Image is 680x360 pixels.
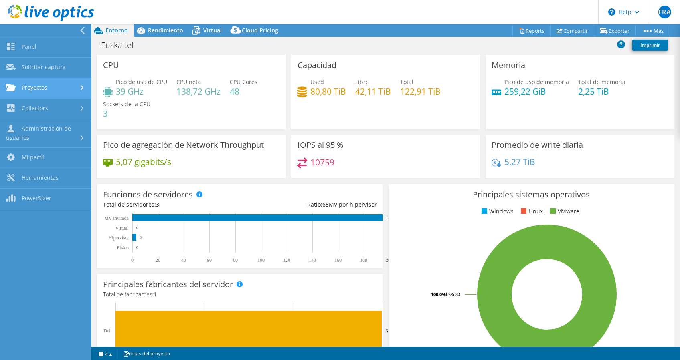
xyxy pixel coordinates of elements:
h4: 42,11 TiB [355,87,391,96]
h3: IOPS al 95 % [297,141,344,149]
h4: 122,91 TiB [400,87,441,96]
h3: Capacidad [297,61,336,70]
li: VMware [548,207,579,216]
h3: Memoria [492,61,525,70]
span: Total de memoria [578,78,625,86]
span: Pico de uso de memoria [504,78,569,86]
h4: 39 GHz [116,87,167,96]
span: Rendimiento [148,26,183,34]
text: 40 [181,257,186,263]
text: 180 [360,257,367,263]
span: Virtual [203,26,222,34]
h4: 2,25 TiB [578,87,625,96]
text: 3 [140,235,142,239]
text: 0 [131,257,134,263]
span: Total [400,78,413,86]
h4: 138,72 GHz [176,87,221,96]
text: 120 [283,257,290,263]
svg: \n [608,8,615,16]
text: Dell [103,328,112,334]
span: 1 [154,290,157,298]
tspan: 100.0% [431,291,446,297]
span: Entorno [105,26,128,34]
span: FRA [658,6,671,18]
li: Linux [519,207,543,216]
span: Pico de uso de CPU [116,78,167,86]
a: Imprimir [632,40,668,51]
h4: 10759 [310,158,334,167]
h4: 48 [230,87,257,96]
span: Used [310,78,324,86]
h4: 5,07 gigabits/s [116,157,171,166]
h4: 80,80 TiB [310,87,346,96]
text: 80 [233,257,238,263]
span: Cloud Pricing [242,26,278,34]
tspan: ESXi 8.0 [446,291,461,297]
h3: Principales sistemas operativos [395,190,668,199]
text: 100 [257,257,265,263]
text: 0 [136,226,138,230]
text: 20 [156,257,160,263]
h4: 5,27 TiB [504,157,535,166]
text: Virtual [115,225,129,231]
text: 60 [207,257,212,263]
a: Más [635,24,670,37]
h3: Funciones de servidores [103,190,193,199]
a: Exportar [594,24,636,37]
h3: CPU [103,61,119,70]
li: Windows [480,207,514,216]
h3: Principales fabricantes del servidor [103,280,233,289]
text: 0 [136,245,138,249]
div: Total de servidores: [103,200,240,209]
div: Ratio: MV por hipervisor [240,200,376,209]
a: notas del proyecto [117,348,176,358]
span: 65 [322,201,329,208]
h4: Total de fabricantes: [103,290,377,299]
span: CPU Cores [230,78,257,86]
text: MV invitada [104,215,129,221]
h3: Promedio de write diaria [492,141,583,149]
span: 3 [156,201,159,208]
span: Libre [355,78,369,86]
h4: 3 [103,109,150,118]
h4: 259,22 GiB [504,87,569,96]
a: 2 [93,348,118,358]
text: Hipervisor [109,235,129,241]
text: 160 [334,257,342,263]
h3: Pico de agregación de Network Throughput [103,141,264,149]
tspan: Físico [117,245,129,251]
a: Compartir [550,24,594,37]
h1: Euskaltel [97,41,146,50]
text: 140 [309,257,316,263]
a: Reports [512,24,551,37]
span: Sockets de la CPU [103,100,150,108]
span: CPU neta [176,78,201,86]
